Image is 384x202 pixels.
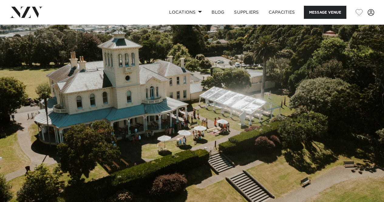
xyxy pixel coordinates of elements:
a: BLOG [207,6,229,19]
a: Locations [164,6,207,19]
a: SUPPLIERS [229,6,263,19]
img: nzv-logo.png [10,7,43,18]
button: Message Venue [304,6,346,19]
a: Capacities [264,6,300,19]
